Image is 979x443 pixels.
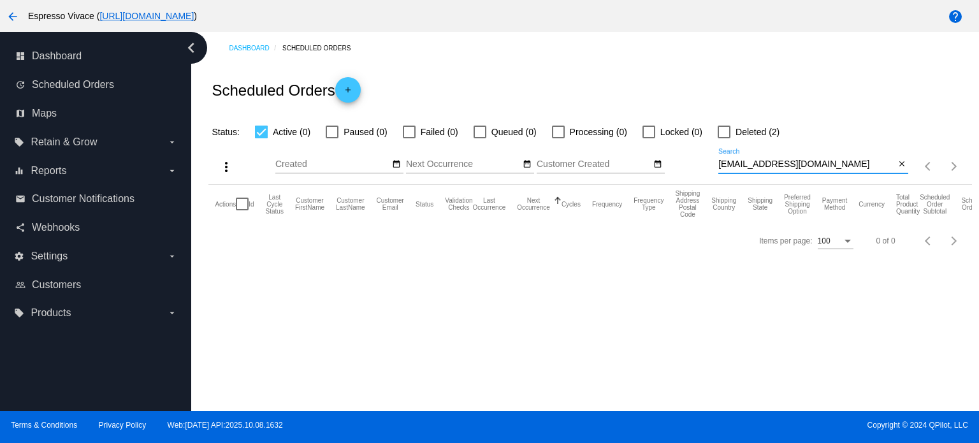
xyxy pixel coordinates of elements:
[344,124,387,140] span: Paused (0)
[948,9,963,24] mat-icon: help
[377,197,404,211] button: Change sorting for CustomerEmail
[212,77,360,103] h2: Scheduled Orders
[11,421,77,430] a: Terms & Conditions
[523,159,532,170] mat-icon: date_range
[212,127,240,137] span: Status:
[406,159,521,170] input: Next Occurrence
[15,103,177,124] a: map Maps
[445,185,472,223] mat-header-cell: Validation Checks
[31,136,97,148] span: Retain & Grow
[675,190,700,218] button: Change sorting for ShippingPostcode
[31,307,71,319] span: Products
[916,228,941,254] button: Previous page
[537,159,651,170] input: Customer Created
[32,79,114,91] span: Scheduled Orders
[517,197,550,211] button: Change sorting for NextOccurrenceUtc
[653,159,662,170] mat-icon: date_range
[167,251,177,261] i: arrow_drop_down
[273,124,310,140] span: Active (0)
[99,421,147,430] a: Privacy Policy
[181,38,201,58] i: chevron_left
[897,159,906,170] mat-icon: close
[941,154,967,179] button: Next page
[421,124,458,140] span: Failed (0)
[416,200,433,208] button: Change sorting for Status
[473,197,506,211] button: Change sorting for LastOccurrenceUtc
[266,194,284,215] button: Change sorting for LastProcessingCycleId
[15,217,177,238] a: share Webhooks
[736,124,780,140] span: Deleted (2)
[759,236,812,245] div: Items per page:
[32,108,57,119] span: Maps
[295,197,324,211] button: Change sorting for CustomerFirstName
[15,108,25,119] i: map
[748,197,772,211] button: Change sorting for ShippingState
[275,159,390,170] input: Created
[876,236,896,245] div: 0 of 0
[5,9,20,24] mat-icon: arrow_back
[99,11,194,21] a: [URL][DOMAIN_NAME]
[718,159,895,170] input: Search
[15,194,25,204] i: email
[32,222,80,233] span: Webhooks
[634,197,664,211] button: Change sorting for FrequencyType
[14,137,24,147] i: local_offer
[392,159,401,170] mat-icon: date_range
[219,159,234,175] mat-icon: more_vert
[916,154,941,179] button: Previous page
[15,46,177,66] a: dashboard Dashboard
[15,189,177,209] a: email Customer Notifications
[28,11,197,21] span: Espresso Vivace ( )
[920,194,950,215] button: Change sorting for Subtotal
[570,124,627,140] span: Processing (0)
[15,75,177,95] a: update Scheduled Orders
[15,275,177,295] a: people_outline Customers
[822,197,847,211] button: Change sorting for PaymentMethod.Type
[15,80,25,90] i: update
[14,251,24,261] i: settings
[15,280,25,290] i: people_outline
[14,166,24,176] i: equalizer
[32,279,81,291] span: Customers
[167,166,177,176] i: arrow_drop_down
[562,200,581,208] button: Change sorting for Cycles
[340,85,356,101] mat-icon: add
[215,185,236,223] mat-header-cell: Actions
[784,194,811,215] button: Change sorting for PreferredShippingOption
[32,193,134,205] span: Customer Notifications
[818,236,830,245] span: 100
[896,185,920,223] mat-header-cell: Total Product Quantity
[31,165,66,177] span: Reports
[592,200,622,208] button: Change sorting for Frequency
[491,124,537,140] span: Queued (0)
[895,158,908,171] button: Clear
[167,137,177,147] i: arrow_drop_down
[818,237,853,246] mat-select: Items per page:
[711,197,736,211] button: Change sorting for ShippingCountry
[282,38,362,58] a: Scheduled Orders
[167,308,177,318] i: arrow_drop_down
[14,308,24,318] i: local_offer
[15,222,25,233] i: share
[336,197,365,211] button: Change sorting for CustomerLastName
[941,228,967,254] button: Next page
[859,200,885,208] button: Change sorting for CurrencyIso
[168,421,283,430] a: Web:[DATE] API:2025.10.08.1632
[32,50,82,62] span: Dashboard
[229,38,282,58] a: Dashboard
[660,124,702,140] span: Locked (0)
[15,51,25,61] i: dashboard
[249,200,254,208] button: Change sorting for Id
[500,421,968,430] span: Copyright © 2024 QPilot, LLC
[31,251,68,262] span: Settings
